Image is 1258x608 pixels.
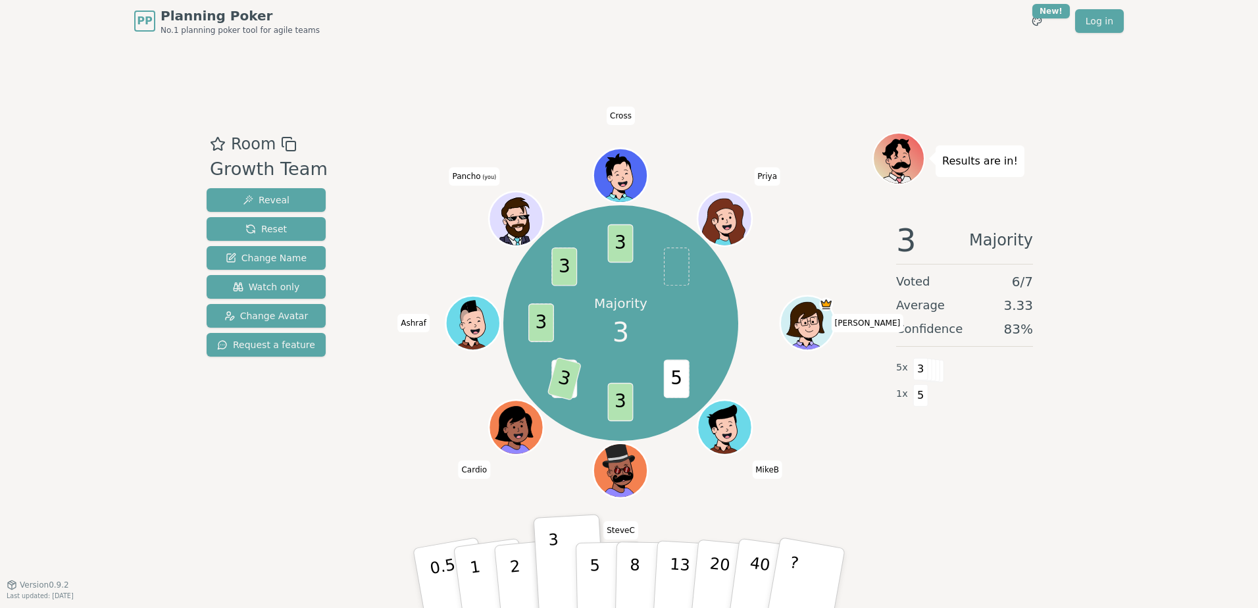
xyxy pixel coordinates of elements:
[529,304,555,342] span: 3
[664,360,690,398] span: 5
[608,383,634,421] span: 3
[754,167,780,186] span: Click to change your name
[547,357,582,401] span: 3
[245,222,287,236] span: Reset
[607,107,635,125] span: Click to change your name
[752,460,782,478] span: Click to change your name
[1012,272,1033,291] span: 6 / 7
[896,361,908,375] span: 5 x
[594,294,647,313] p: Majority
[896,320,963,338] span: Confidence
[20,580,69,590] span: Version 0.9.2
[1025,9,1049,33] button: New!
[491,193,542,244] button: Click to change your avatar
[233,280,300,293] span: Watch only
[896,272,930,291] span: Voted
[243,193,289,207] span: Reveal
[613,313,629,352] span: 3
[969,224,1033,256] span: Majority
[449,167,499,186] span: Click to change your name
[1075,9,1124,33] a: Log in
[226,251,307,265] span: Change Name
[207,275,326,299] button: Watch only
[1032,4,1070,18] div: New!
[552,247,578,286] span: 3
[1004,320,1033,338] span: 83 %
[608,224,634,263] span: 3
[210,132,226,156] button: Add as favourite
[207,333,326,357] button: Request a feature
[896,224,917,256] span: 3
[224,309,309,322] span: Change Avatar
[820,297,834,311] span: Ansley is the host
[207,217,326,241] button: Reset
[210,156,328,183] div: Growth Team
[603,521,638,540] span: Click to change your name
[161,7,320,25] span: Planning Poker
[913,358,928,380] span: 3
[1003,296,1033,315] span: 3.33
[231,132,276,156] span: Room
[458,460,490,478] span: Click to change your name
[896,387,908,401] span: 1 x
[217,338,315,351] span: Request a feature
[137,13,152,29] span: PP
[7,580,69,590] button: Version0.9.2
[207,246,326,270] button: Change Name
[913,384,928,407] span: 5
[207,304,326,328] button: Change Avatar
[832,314,904,332] span: Click to change your name
[548,530,563,602] p: 3
[397,314,430,332] span: Click to change your name
[942,152,1018,170] p: Results are in!
[896,296,945,315] span: Average
[207,188,326,212] button: Reveal
[481,174,497,180] span: (you)
[7,592,74,599] span: Last updated: [DATE]
[134,7,320,36] a: PPPlanning PokerNo.1 planning poker tool for agile teams
[161,25,320,36] span: No.1 planning poker tool for agile teams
